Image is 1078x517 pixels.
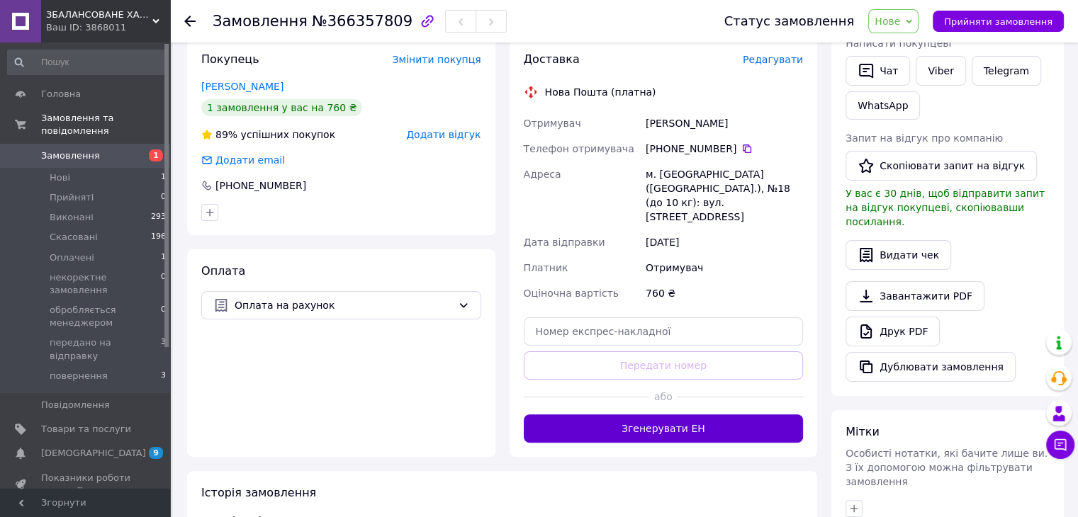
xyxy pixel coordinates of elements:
[7,50,167,75] input: Пошук
[524,143,634,154] span: Телефон отримувача
[50,191,94,204] span: Прийняті
[643,229,806,255] div: [DATE]
[200,153,286,167] div: Додати email
[524,52,580,66] span: Доставка
[201,81,283,92] a: [PERSON_NAME]
[846,448,1048,487] span: Особисті нотатки, які бачите лише ви. З їх допомогою можна фільтрувати замовлення
[50,211,94,224] span: Виконані
[41,399,110,411] span: Повідомлення
[50,171,70,184] span: Нові
[201,486,316,499] span: Історія замовлення
[41,423,131,436] span: Товари та послуги
[161,271,166,297] span: 0
[846,240,951,270] button: Видати чек
[46,21,170,34] div: Ваш ID: 3868011
[201,264,245,278] span: Оплата
[41,112,170,137] span: Замовлення та повідомлення
[524,414,804,443] button: Згенерувати ЕН
[846,425,880,438] span: Мітки
[161,304,166,329] span: 0
[643,161,806,229] div: м. [GEOGRAPHIC_DATA] ([GEOGRAPHIC_DATA].), №18 (до 10 кг): вул. [STREET_ADDRESS]
[50,271,161,297] span: некоректне замовлення
[50,336,161,362] span: передано на відправку
[214,178,308,193] div: [PHONE_NUMBER]
[312,13,412,30] span: №366357809
[846,56,910,86] button: Чат
[235,297,452,313] span: Оплата на рахунок
[161,251,166,264] span: 1
[201,99,362,116] div: 1 замовлення у вас на 760 ₴
[875,16,900,27] span: Нове
[846,317,940,346] a: Друк PDF
[743,54,803,65] span: Редагувати
[50,304,161,329] span: обробляється менеджером
[50,251,94,264] span: Оплачені
[846,38,951,49] span: Написати покупцеві
[46,8,152,21] span: ЗБАЛАНСОВАНЕ ХАРЧУВАННЯ
[201,52,259,66] span: Покупець
[541,85,660,99] div: Нова Пошта (платна)
[646,142,803,156] div: [PHONE_NUMBER]
[161,336,166,362] span: 3
[41,149,100,162] span: Замовлення
[846,281,984,311] a: Завантажити PDF
[916,56,965,86] a: Viber
[50,370,108,382] span: повернення
[393,54,481,65] span: Змінити покупця
[649,390,677,404] span: або
[215,129,237,140] span: 89%
[944,16,1052,27] span: Прийняти замовлення
[846,132,1003,144] span: Запит на відгук про компанію
[643,110,806,136] div: [PERSON_NAME]
[151,231,166,244] span: 196
[41,447,146,460] span: [DEMOGRAPHIC_DATA]
[41,88,81,101] span: Головна
[161,171,166,184] span: 1
[524,118,581,129] span: Отримувач
[643,280,806,306] div: 760 ₴
[1046,431,1074,459] button: Чат з покупцем
[161,370,166,382] span: 3
[524,317,804,346] input: Номер експрес-накладної
[149,149,163,161] span: 1
[524,288,619,299] span: Оціночна вартість
[406,129,481,140] span: Додати відгук
[50,231,98,244] span: Скасовані
[846,151,1037,181] button: Скопіювати запит на відгук
[151,211,166,224] span: 293
[524,169,561,180] span: Адреса
[149,447,163,459] span: 9
[41,472,131,497] span: Показники роботи компанії
[184,14,196,28] div: Повернутися назад
[524,262,568,273] span: Платник
[214,153,286,167] div: Додати email
[724,14,855,28] div: Статус замовлення
[524,237,605,248] span: Дата відправки
[161,191,166,204] span: 0
[933,11,1064,32] button: Прийняти замовлення
[846,188,1045,227] span: У вас є 30 днів, щоб відправити запит на відгук покупцеві, скопіювавши посилання.
[972,56,1041,86] a: Telegram
[846,352,1016,382] button: Дублювати замовлення
[213,13,308,30] span: Замовлення
[846,91,920,120] a: WhatsApp
[643,255,806,280] div: Отримувач
[201,127,335,142] div: успішних покупок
